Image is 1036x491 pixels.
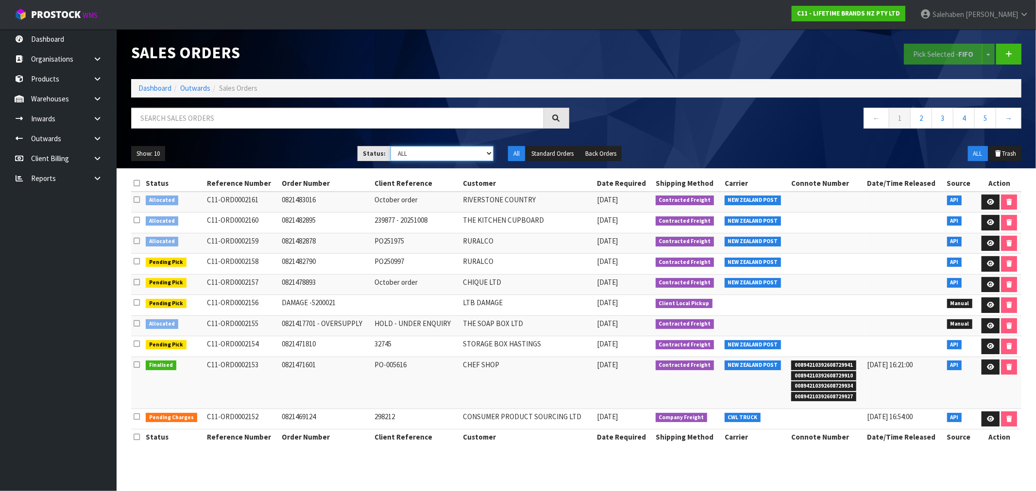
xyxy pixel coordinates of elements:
th: Source [945,176,978,191]
span: API [947,278,962,288]
td: CHIQUE LTD [460,274,594,295]
td: C11-ORD0002152 [204,409,279,429]
span: [DATE] [597,319,618,328]
span: [DATE] [597,195,618,204]
span: Pending Pick [146,278,187,288]
span: ProStock [31,8,81,21]
th: Shipping Method [653,429,722,445]
td: C11-ORD0002156 [204,295,279,316]
span: [DATE] [597,298,618,307]
span: [DATE] [597,360,618,369]
span: Pending Charges [146,413,197,423]
img: cube-alt.png [15,8,27,20]
td: CHEF SHOP [460,357,594,409]
td: 0821417701 - OVERSUPPLY [279,315,372,336]
button: ALL [968,146,988,162]
th: Order Number [279,176,372,191]
span: API [947,216,962,226]
th: Order Number [279,429,372,445]
th: Action [978,429,1021,445]
th: Action [978,176,1021,191]
span: Contracted Freight [656,278,714,288]
td: PO251975 [372,233,460,254]
th: Client Reference [372,429,460,445]
h1: Sales Orders [131,44,569,62]
span: [DATE] 16:54:00 [867,412,913,421]
td: THE KITCHEN CUPBOARD [460,213,594,233]
span: [DATE] [597,215,618,225]
nav: Page navigation [584,108,1022,131]
a: 5 [974,108,996,129]
span: Contracted Freight [656,216,714,226]
td: 0821482878 [279,233,372,254]
td: PO-005616 [372,357,460,409]
input: Search sales orders [131,108,544,129]
span: NEW ZEALAND POST [725,196,781,205]
button: Show: 10 [131,146,165,162]
span: API [947,413,962,423]
td: 0821471810 [279,336,372,357]
td: RIVERSTONE COUNTRY [460,192,594,213]
span: 00894210392608729927 [791,392,856,402]
th: Shipping Method [653,176,722,191]
span: 00894210392608729941 [791,360,856,370]
th: Reference Number [204,429,279,445]
td: PO250997 [372,254,460,275]
span: Allocated [146,196,178,205]
strong: Status: [363,149,386,158]
button: Back Orders [580,146,622,162]
td: 32745 [372,336,460,357]
span: Contracted Freight [656,258,714,267]
span: Manual [947,319,973,329]
button: Standard Orders [526,146,579,162]
th: Status [143,176,204,191]
td: October order [372,274,460,295]
td: C11-ORD0002158 [204,254,279,275]
span: Finalised [146,360,176,370]
a: 2 [910,108,932,129]
span: [DATE] [597,278,618,287]
span: [DATE] 16:21:00 [867,360,913,369]
th: Date Required [594,176,653,191]
span: Allocated [146,319,178,329]
span: NEW ZEALAND POST [725,237,781,246]
th: Connote Number [789,176,865,191]
span: Company Freight [656,413,708,423]
span: [PERSON_NAME] [966,10,1018,19]
td: CONSUMER PRODUCT SOURCING LTD [460,409,594,429]
td: DAMAGE -5200021 [279,295,372,316]
span: 00894210392608729934 [791,381,856,391]
a: C11 - LIFETIME BRANDS NZ PTY LTD [792,6,905,21]
td: HOLD - UNDER ENQUIRY [372,315,460,336]
a: 3 [932,108,953,129]
button: Trash [989,146,1021,162]
td: 239877 - 20251008 [372,213,460,233]
td: 0821482790 [279,254,372,275]
td: RURALCO [460,254,594,275]
td: 0821471601 [279,357,372,409]
span: [DATE] [597,236,618,245]
button: Pick Selected -FIFO [904,44,983,65]
a: Outwards [180,83,210,93]
span: Allocated [146,237,178,246]
span: Salehaben [933,10,964,19]
span: NEW ZEALAND POST [725,278,781,288]
th: Source [945,429,978,445]
span: API [947,237,962,246]
th: Carrier [722,429,789,445]
span: Allocated [146,216,178,226]
th: Customer [460,176,594,191]
span: NEW ZEALAND POST [725,258,781,267]
span: NEW ZEALAND POST [725,360,781,370]
span: Pending Pick [146,299,187,309]
span: Contracted Freight [656,360,714,370]
span: [DATE] [597,412,618,421]
th: Date Required [594,429,653,445]
td: C11-ORD0002161 [204,192,279,213]
button: All [508,146,525,162]
span: API [947,196,962,205]
td: 0821469124 [279,409,372,429]
span: 00894210392608729910 [791,371,856,381]
span: NEW ZEALAND POST [725,340,781,350]
td: RURALCO [460,233,594,254]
